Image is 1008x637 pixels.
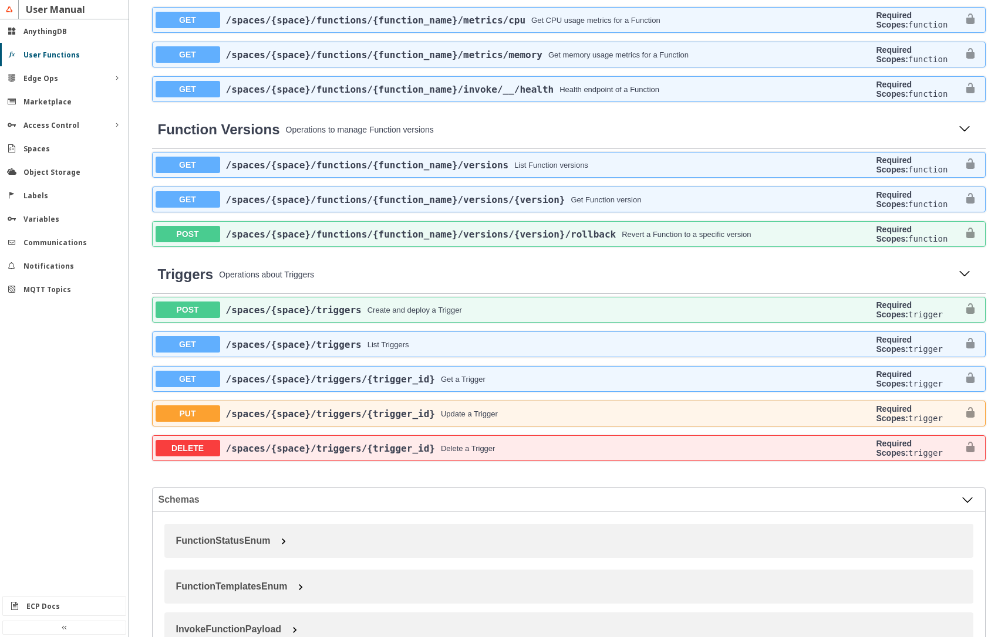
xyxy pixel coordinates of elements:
div: List Function versions [514,161,871,170]
code: trigger [908,414,943,423]
b: Required Scopes: [876,404,912,423]
b: Required Scopes: [876,190,912,209]
code: trigger [908,310,943,319]
div: Get memory usage metrics for a Function [548,50,872,59]
code: trigger [908,379,943,388]
code: function [908,165,948,174]
a: ​/spaces​/{space}​/triggers​/{trigger_id} [226,408,435,419]
span: GET [156,81,220,97]
code: function [908,89,948,99]
div: List Triggers [368,340,872,349]
code: trigger [908,344,943,354]
button: authorization button unlocked [959,225,982,243]
a: ​/spaces​/{space}​/functions​/{function_name}​/metrics​/cpu [226,15,526,26]
button: authorization button unlocked [959,45,982,64]
b: Required Scopes: [876,11,912,29]
button: authorization button unlocked [959,300,982,319]
b: Required Scopes: [876,45,912,64]
code: function [908,234,948,243]
span: PUT [156,405,220,422]
b: Required Scopes: [876,225,912,243]
span: Function Versions [158,121,280,137]
span: GET [156,12,220,28]
span: GET [156,157,220,173]
div: Get Function version [571,195,871,204]
div: Delete a Trigger [441,444,872,453]
div: Get a Trigger [441,375,872,384]
button: Collapse operation [955,121,974,138]
div: Get CPU usage metrics for a Function [531,16,871,25]
a: ​/spaces​/{space}​/triggers [226,304,362,316]
a: ​/spaces​/{space}​/triggers​/{trigger_id} [226,374,435,385]
span: GET [156,336,220,353]
span: Schemas [159,494,962,505]
button: authorization button unlocked [959,370,982,388]
a: ​/spaces​/{space}​/functions​/{function_name}​/invoke​/__​/health [226,84,554,95]
button: authorization button unlocked [959,439,982,458]
span: DELETE [156,440,220,456]
a: ​/spaces​/{space}​/functions​/{function_name}​/versions​/{version} [226,194,565,205]
a: Triggers [158,266,214,283]
code: function [908,55,948,64]
span: POST [156,226,220,242]
b: Required Scopes: [876,370,912,388]
span: POST [156,301,220,318]
span: FunctionTemplatesEnum [176,581,288,591]
span: GET [156,46,220,63]
div: Health endpoint of a Function [559,85,871,94]
button: Collapse operation [955,266,974,283]
div: Update a Trigger [441,409,872,418]
b: Required Scopes: [876,80,912,99]
code: function [908,199,948,209]
span: GET [156,371,220,387]
p: Operations to manage Function versions [286,125,949,134]
a: ​/spaces​/{space}​/triggers​/{trigger_id} [226,443,435,454]
a: ​/spaces​/{space}​/functions​/{function_name}​/versions​/{version}​/rollback [226,229,616,240]
button: authorization button unlocked [959,335,982,354]
div: Revert a Function to a specific version [622,230,871,239]
p: Operations about Triggers [219,270,949,279]
span: Triggers [158,266,214,282]
div: Create and deploy a Trigger [368,306,872,314]
a: ​/spaces​/{space}​/functions​/{function_name}​/versions [226,160,509,171]
b: Required Scopes: [876,155,912,174]
b: Required Scopes: [876,439,912,458]
button: authorization button unlocked [959,404,982,423]
b: Required Scopes: [876,335,912,354]
code: trigger [908,448,943,458]
button: authorization button unlocked [959,11,982,29]
a: Function Versions [158,121,280,138]
code: function [908,20,948,29]
span: FunctionStatusEnum [176,536,271,545]
button: authorization button unlocked [959,155,982,174]
a: ​/spaces​/{space}​/functions​/{function_name}​/metrics​/memory [226,49,542,60]
button: authorization button unlocked [959,80,982,99]
button: authorization button unlocked [959,190,982,209]
a: ​/spaces​/{space}​/triggers [226,339,362,350]
span: InvokeFunctionPayload [176,624,282,634]
b: Required Scopes: [876,300,912,319]
span: GET [156,191,220,208]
